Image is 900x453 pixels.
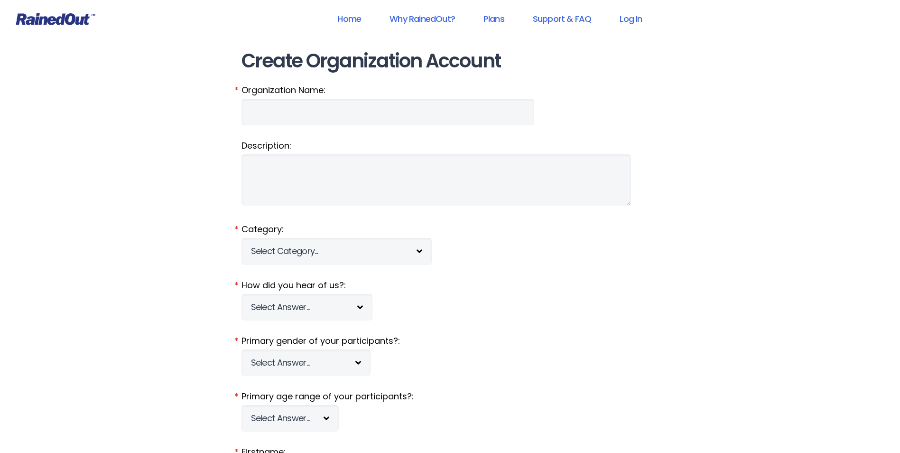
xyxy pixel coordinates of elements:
[241,390,659,403] label: Primary age range of your participants?:
[471,8,517,29] a: Plans
[241,140,659,152] label: Description:
[241,223,659,236] label: Category:
[377,8,467,29] a: Why RainedOut?
[520,8,603,29] a: Support & FAQ
[241,84,659,96] label: Organization Name:
[241,50,659,72] h1: Create Organization Account
[241,335,659,347] label: Primary gender of your participants?:
[607,8,654,29] a: Log In
[325,8,373,29] a: Home
[241,279,659,292] label: How did you hear of us?:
